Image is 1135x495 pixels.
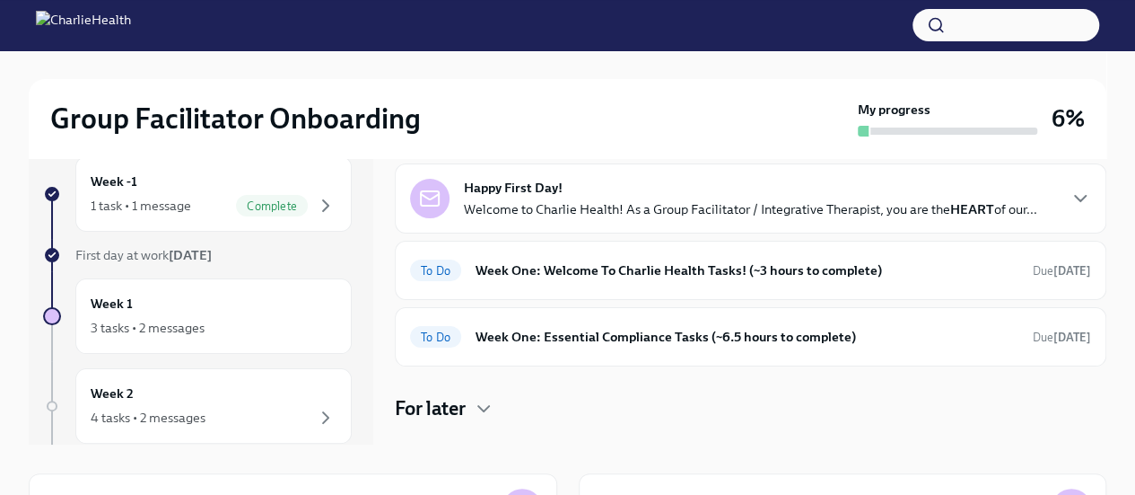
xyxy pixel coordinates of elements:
[43,156,352,232] a: Week -11 task • 1 messageComplete
[43,368,352,444] a: Week 24 tasks • 2 messages
[1053,264,1091,278] strong: [DATE]
[1033,262,1091,279] span: October 20th, 2025 09:00
[43,278,352,354] a: Week 13 tasks • 2 messages
[91,294,133,314] h6: Week 1
[1053,331,1091,344] strong: [DATE]
[36,11,131,40] img: CharlieHealth
[169,247,212,263] strong: [DATE]
[1033,331,1091,344] span: Due
[464,200,1037,218] p: Welcome to Charlie Health! As a Group Facilitator / Integrative Therapist, you are the of our...
[410,323,1091,351] a: To DoWeek One: Essential Compliance Tasks (~6.5 hours to complete)Due[DATE]
[1033,264,1091,278] span: Due
[91,319,205,337] div: 3 tasks • 2 messages
[410,331,461,344] span: To Do
[410,256,1091,285] a: To DoWeek One: Welcome To Charlie Health Tasks! (~3 hours to complete)Due[DATE]
[858,101,930,119] strong: My progress
[91,172,137,191] h6: Week -1
[476,327,1018,347] h6: Week One: Essential Compliance Tasks (~6.5 hours to complete)
[950,201,994,217] strong: HEART
[410,264,461,278] span: To Do
[476,261,1018,280] h6: Week One: Welcome To Charlie Health Tasks! (~3 hours to complete)
[395,395,1106,422] div: For later
[75,247,212,263] span: First day at work
[91,384,134,403] h6: Week 2
[91,409,205,427] div: 4 tasks • 2 messages
[464,179,563,197] strong: Happy First Day!
[1033,329,1091,346] span: October 20th, 2025 09:00
[91,197,191,215] div: 1 task • 1 message
[43,246,352,264] a: First day at work[DATE]
[236,199,308,213] span: Complete
[50,101,421,137] h2: Group Facilitator Onboarding
[1052,102,1085,135] h3: 6%
[395,395,466,422] h4: For later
